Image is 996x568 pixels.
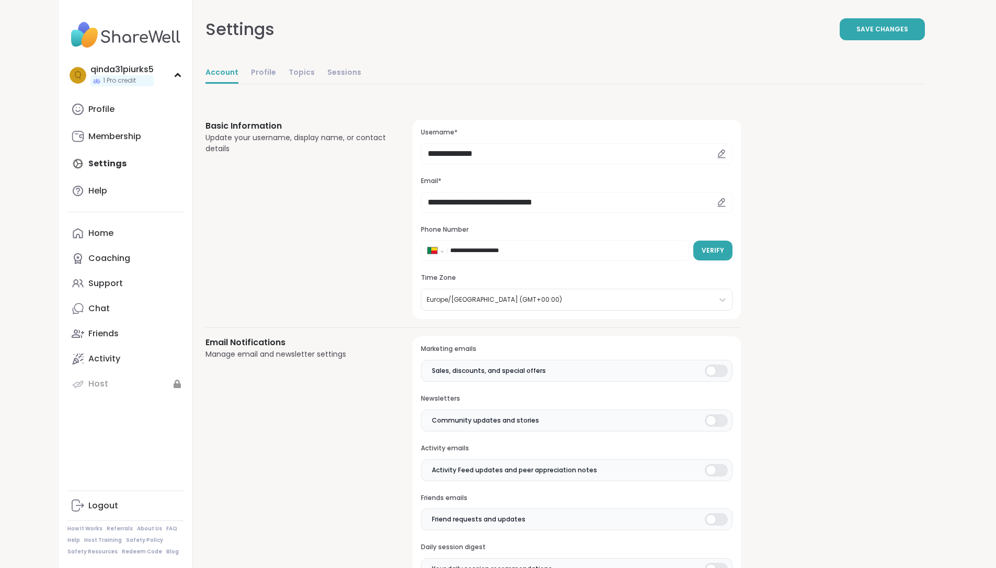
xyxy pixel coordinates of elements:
[88,228,113,239] div: Home
[67,346,184,371] a: Activity
[67,371,184,396] a: Host
[693,241,732,260] button: Verify
[88,303,110,314] div: Chat
[88,185,107,197] div: Help
[88,278,123,289] div: Support
[90,64,154,75] div: qinda31piurks5
[67,493,184,518] a: Logout
[74,69,82,82] span: q
[421,345,732,354] h3: Marketing emails
[205,17,274,42] div: Settings
[107,525,133,532] a: Referrals
[327,63,361,84] a: Sessions
[67,97,184,122] a: Profile
[88,500,118,512] div: Logout
[421,274,732,282] h3: Time Zone
[421,225,732,234] h3: Phone Number
[67,296,184,321] a: Chat
[137,525,162,532] a: About Us
[67,525,102,532] a: How It Works
[432,515,525,524] span: Friend requests and updates
[205,120,388,132] h3: Basic Information
[166,548,179,555] a: Blog
[126,537,163,544] a: Safety Policy
[122,548,162,555] a: Redeem Code
[205,63,238,84] a: Account
[103,76,136,85] span: 1 Pro credit
[88,104,115,115] div: Profile
[67,17,184,53] img: ShareWell Nav Logo
[67,124,184,149] a: Membership
[67,178,184,203] a: Help
[856,25,908,34] span: Save Changes
[88,253,130,264] div: Coaching
[67,548,118,555] a: Safety Resources
[205,336,388,349] h3: Email Notifications
[166,525,177,532] a: FAQ
[67,246,184,271] a: Coaching
[289,63,315,84] a: Topics
[421,128,732,137] h3: Username*
[84,537,122,544] a: Host Training
[88,131,141,142] div: Membership
[205,349,388,360] div: Manage email and newsletter settings
[88,378,108,390] div: Host
[421,543,732,552] h3: Daily session digest
[205,132,388,154] div: Update your username, display name, or contact details
[88,353,120,365] div: Activity
[421,444,732,453] h3: Activity emails
[421,494,732,503] h3: Friends emails
[421,394,732,403] h3: Newsletters
[67,321,184,346] a: Friends
[432,416,539,425] span: Community updates and stories
[67,537,80,544] a: Help
[421,177,732,186] h3: Email*
[67,221,184,246] a: Home
[432,465,597,475] span: Activity Feed updates and peer appreciation notes
[702,246,724,255] span: Verify
[840,18,925,40] button: Save Changes
[67,271,184,296] a: Support
[432,366,546,376] span: Sales, discounts, and special offers
[251,63,276,84] a: Profile
[88,328,119,339] div: Friends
